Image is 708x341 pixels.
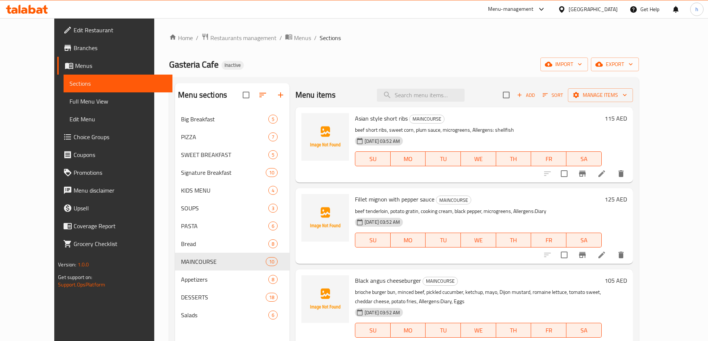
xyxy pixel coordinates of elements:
[541,89,565,101] button: Sort
[355,275,421,286] span: Black angus cheeseburger
[57,181,172,199] a: Menu disclaimer
[429,154,458,164] span: TU
[423,277,458,286] div: MAINCOURSE
[58,272,92,282] span: Get support on:
[464,235,493,246] span: WE
[268,186,278,195] div: items
[556,166,572,181] span: Select to update
[429,235,458,246] span: TU
[268,311,278,319] div: items
[461,323,496,338] button: WE
[175,306,290,324] div: Salads6
[181,150,268,159] span: SWEET BREAKFAST
[181,311,268,319] span: Salads
[499,325,528,336] span: TH
[74,239,167,248] span: Grocery Checklist
[181,186,268,195] span: KIDS MENU
[74,26,167,35] span: Edit Restaurant
[391,233,426,247] button: MO
[391,323,426,338] button: MO
[196,33,198,42] li: /
[516,91,536,99] span: Add
[64,92,172,110] a: Full Menu View
[181,239,268,248] span: Bread
[268,132,278,141] div: items
[496,233,531,247] button: TH
[181,132,268,141] span: PIZZA
[74,204,167,213] span: Upsell
[429,325,458,336] span: TU
[266,257,278,266] div: items
[410,115,444,123] span: MAINCOURSE
[556,247,572,263] span: Select to update
[436,196,471,204] div: MAINCOURSE
[169,56,219,73] span: Gasteria Cafe
[514,89,538,101] button: Add
[546,60,582,69] span: import
[314,33,317,42] li: /
[269,223,277,230] span: 6
[74,150,167,159] span: Coupons
[175,253,290,270] div: MAINCOURSE10
[169,33,639,43] nav: breadcrumb
[362,138,403,145] span: [DATE] 03:52 AM
[57,21,172,39] a: Edit Restaurant
[175,288,290,306] div: DESSERTS18
[569,5,618,13] div: [GEOGRAPHIC_DATA]
[57,199,172,217] a: Upsell
[488,5,534,14] div: Menu-management
[531,151,566,166] button: FR
[464,154,493,164] span: WE
[181,222,268,230] span: PASTA
[181,293,266,302] div: DESSERTS
[362,219,403,226] span: [DATE] 03:52 AM
[423,277,458,285] span: MAINCOURSE
[74,222,167,230] span: Coverage Report
[605,275,627,286] h6: 105 AED
[461,151,496,166] button: WE
[57,39,172,57] a: Branches
[57,217,172,235] a: Coverage Report
[268,150,278,159] div: items
[181,115,268,124] div: Big Breakfast
[64,75,172,92] a: Sections
[238,87,254,103] span: Select all sections
[499,154,528,164] span: TH
[569,325,599,336] span: SA
[266,168,278,177] div: items
[175,199,290,217] div: SOUPS3
[612,165,630,183] button: delete
[269,240,277,247] span: 8
[391,151,426,166] button: MO
[569,154,599,164] span: SA
[269,276,277,283] span: 8
[566,323,602,338] button: SA
[569,235,599,246] span: SA
[57,164,172,181] a: Promotions
[294,33,311,42] span: Menus
[543,91,563,99] span: Sort
[181,257,266,266] div: MAINCOURSE
[394,235,423,246] span: MO
[540,58,588,71] button: import
[377,89,465,102] input: search
[58,260,76,269] span: Version:
[58,280,105,289] a: Support.OpsPlatform
[254,86,272,104] span: Sort sections
[499,235,528,246] span: TH
[181,168,266,177] span: Signature Breakfast
[320,33,341,42] span: Sections
[279,33,282,42] li: /
[426,151,461,166] button: TU
[74,43,167,52] span: Branches
[358,325,388,336] span: SU
[269,134,277,141] span: 7
[358,154,388,164] span: SU
[210,33,277,42] span: Restaurants management
[301,275,349,323] img: Black angus cheeseburger
[169,33,193,42] a: Home
[268,275,278,284] div: items
[74,168,167,177] span: Promotions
